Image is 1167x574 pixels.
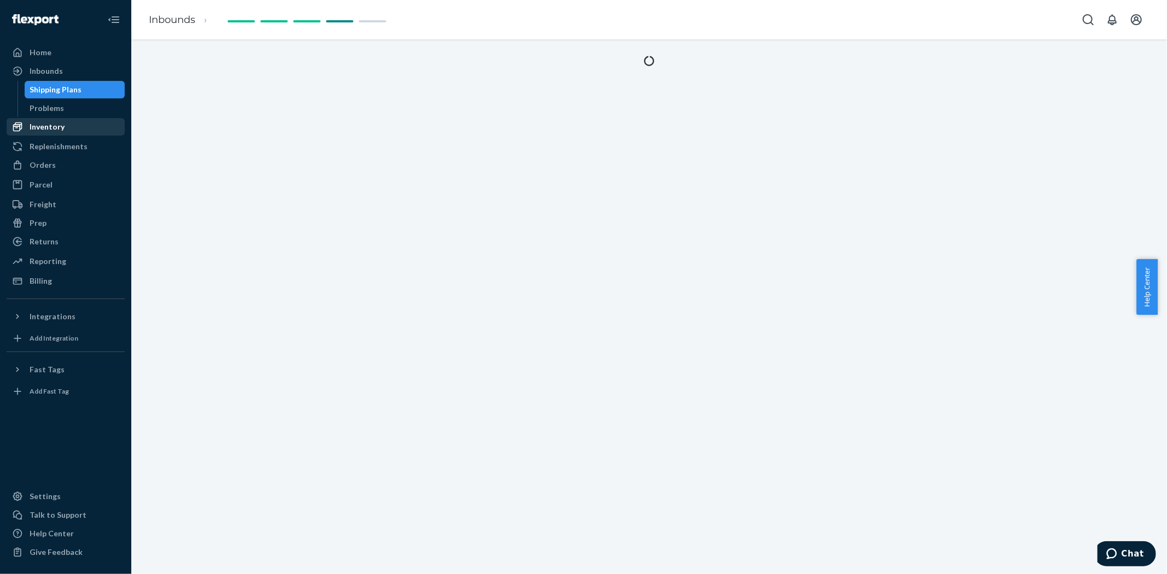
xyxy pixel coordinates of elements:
[149,14,195,26] a: Inbounds
[30,179,53,190] div: Parcel
[7,138,125,155] a: Replenishments
[30,103,65,114] div: Problems
[7,361,125,378] button: Fast Tags
[1101,9,1123,31] button: Open notifications
[25,99,125,117] a: Problems
[30,333,78,343] div: Add Integration
[7,506,125,524] button: Talk to Support
[30,364,65,375] div: Fast Tags
[7,488,125,505] a: Settings
[7,118,125,136] a: Inventory
[30,218,47,229] div: Prep
[7,272,125,290] a: Billing
[140,4,225,36] ol: breadcrumbs
[7,44,125,61] a: Home
[25,81,125,98] a: Shipping Plans
[30,84,82,95] div: Shipping Plans
[30,141,88,152] div: Replenishments
[30,311,76,322] div: Integrations
[30,160,56,171] div: Orders
[30,491,61,502] div: Settings
[30,509,86,520] div: Talk to Support
[1098,541,1156,569] iframe: Opens a widget where you can chat to one of our agents
[7,543,125,561] button: Give Feedback
[30,236,59,247] div: Returns
[7,308,125,325] button: Integrations
[30,199,56,210] div: Freight
[1125,9,1147,31] button: Open account menu
[103,9,125,31] button: Close Navigation
[30,121,65,132] div: Inventory
[7,62,125,80] a: Inbounds
[7,196,125,213] a: Freight
[7,233,125,250] a: Returns
[12,14,59,25] img: Flexport logo
[7,253,125,270] a: Reporting
[1077,9,1099,31] button: Open Search Box
[30,47,51,58] div: Home
[7,383,125,400] a: Add Fast Tag
[30,528,74,539] div: Help Center
[30,256,66,267] div: Reporting
[7,214,125,232] a: Prep
[1136,259,1158,315] button: Help Center
[30,386,69,396] div: Add Fast Tag
[30,66,63,77] div: Inbounds
[30,547,83,558] div: Give Feedback
[7,176,125,194] a: Parcel
[7,330,125,347] a: Add Integration
[30,276,52,286] div: Billing
[7,525,125,542] a: Help Center
[7,156,125,174] a: Orders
